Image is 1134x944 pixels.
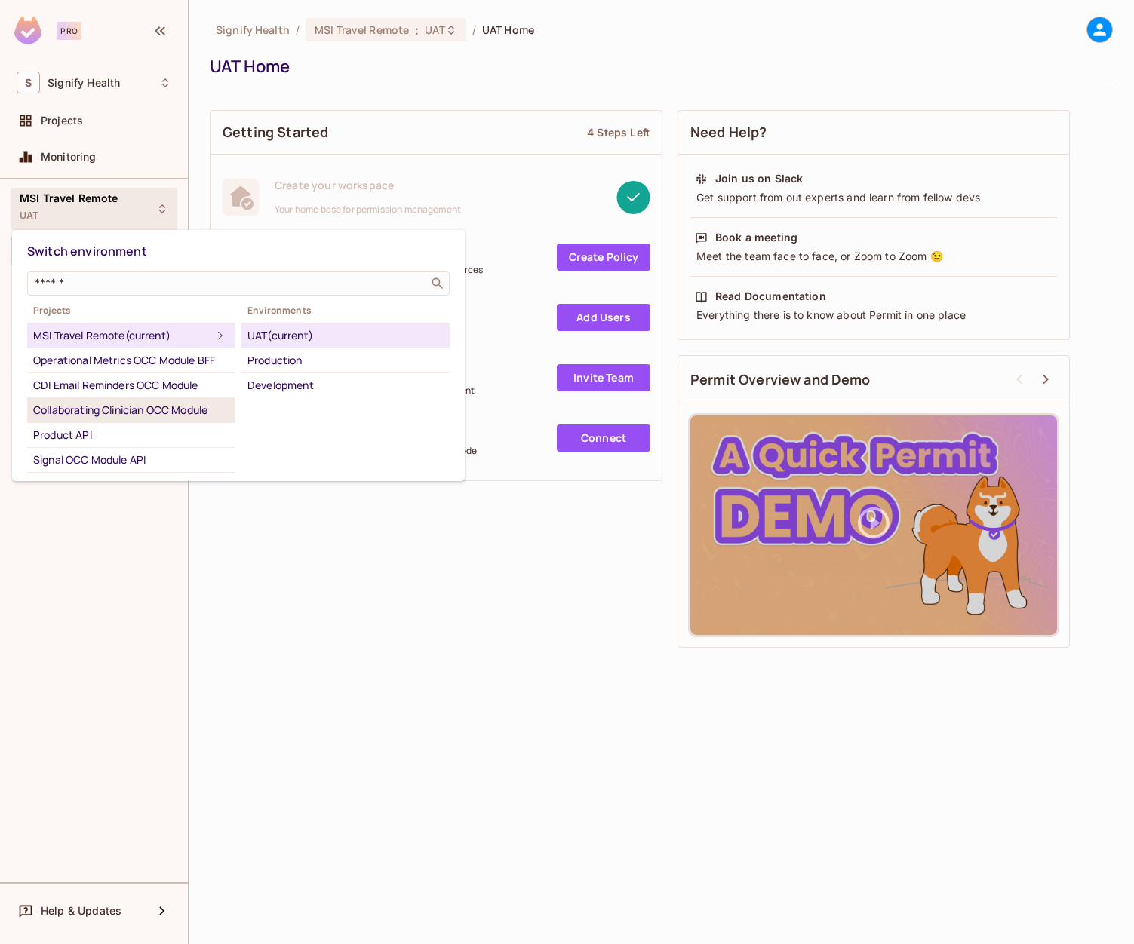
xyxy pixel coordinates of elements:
div: Development [247,376,444,394]
span: Switch environment [27,243,147,259]
span: Environments [241,305,450,317]
div: MSI Travel Remote (current) [33,326,211,345]
div: Collaborating Clinician OCC Module [33,401,229,419]
div: Product API [33,426,229,444]
div: Signal OCC Module API [33,451,229,469]
span: Projects [27,305,235,317]
div: UAT (current) [247,326,444,345]
div: Operational Metrics OCC Module BFF [33,351,229,369]
div: Production [247,351,444,369]
div: CDI Email Reminders OCC Module [33,376,229,394]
